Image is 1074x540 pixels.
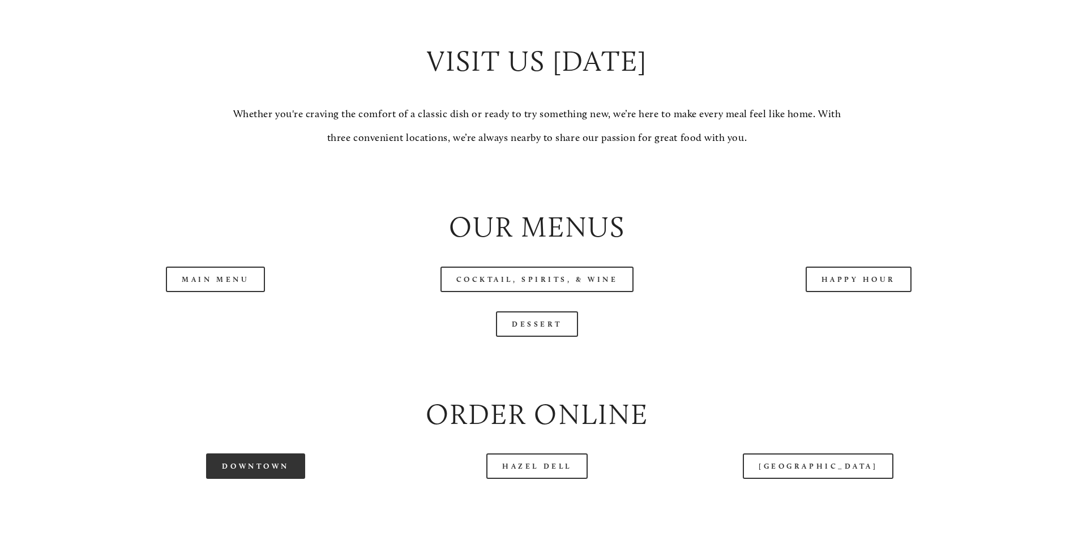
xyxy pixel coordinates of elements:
[225,102,849,149] p: Whether you're craving the comfort of a classic dish or ready to try something new, we’re here to...
[486,453,588,479] a: Hazel Dell
[496,311,578,337] a: Dessert
[806,267,912,292] a: Happy Hour
[65,395,1009,435] h2: Order Online
[166,267,265,292] a: Main Menu
[440,267,634,292] a: Cocktail, Spirits, & Wine
[743,453,893,479] a: [GEOGRAPHIC_DATA]
[206,453,305,479] a: Downtown
[65,207,1009,247] h2: Our Menus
